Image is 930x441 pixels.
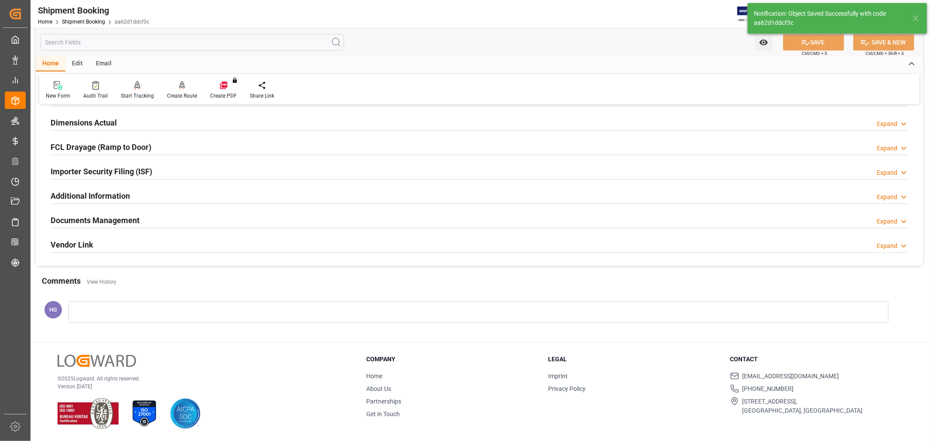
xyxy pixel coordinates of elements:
[366,398,401,405] a: Partnerships
[40,34,344,51] input: Search Fields
[366,373,382,380] a: Home
[46,92,70,100] div: New Form
[548,373,568,380] a: Imprint
[366,385,391,392] a: About Us
[65,57,89,71] div: Edit
[89,57,118,71] div: Email
[853,34,914,51] button: SAVE & NEW
[250,92,274,100] div: Share Link
[730,355,901,364] h3: Contact
[51,166,152,177] h2: Importer Security Filing (ISF)
[743,372,839,381] span: [EMAIL_ADDRESS][DOMAIN_NAME]
[58,383,344,390] p: Version [DATE]
[42,275,81,287] h2: Comments
[877,241,897,251] div: Expand
[877,217,897,226] div: Expand
[737,7,767,22] img: Exertis%20JAM%20-%20Email%20Logo.jpg_1722504956.jpg
[38,4,149,17] div: Shipment Booking
[783,34,844,51] button: SAVE
[877,168,897,177] div: Expand
[743,384,794,394] span: [PHONE_NUMBER]
[743,397,863,415] span: [STREET_ADDRESS], [GEOGRAPHIC_DATA], [GEOGRAPHIC_DATA]
[58,355,136,367] img: Logward Logo
[366,410,400,417] a: Get in Touch
[121,92,154,100] div: Start Tracking
[548,385,586,392] a: Privacy Policy
[51,190,130,202] h2: Additional Information
[755,34,773,51] button: open menu
[366,355,537,364] h3: Company
[49,306,57,313] span: HG
[51,239,93,251] h2: Vendor Link
[877,193,897,202] div: Expand
[58,398,119,429] img: ISO 9001 & ISO 14001 Certification
[877,119,897,129] div: Expand
[51,141,151,153] h2: FCL Drayage (Ramp to Door)
[36,57,65,71] div: Home
[548,355,719,364] h3: Legal
[58,375,344,383] p: © 2025 Logward. All rights reserved.
[87,279,116,285] a: View History
[38,19,52,25] a: Home
[51,117,117,129] h2: Dimensions Actual
[167,92,197,100] div: Create Route
[129,398,160,429] img: ISO 27001 Certification
[170,398,201,429] img: AICPA SOC
[754,9,904,27] div: Notification: Object Saved Successfully with code aa62d1ddcf3c
[877,144,897,153] div: Expand
[83,92,108,100] div: Audit Trail
[802,50,827,57] span: Ctrl/CMD + S
[51,214,140,226] h2: Documents Management
[865,50,904,57] span: Ctrl/CMD + Shift + S
[62,19,105,25] a: Shipment Booking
